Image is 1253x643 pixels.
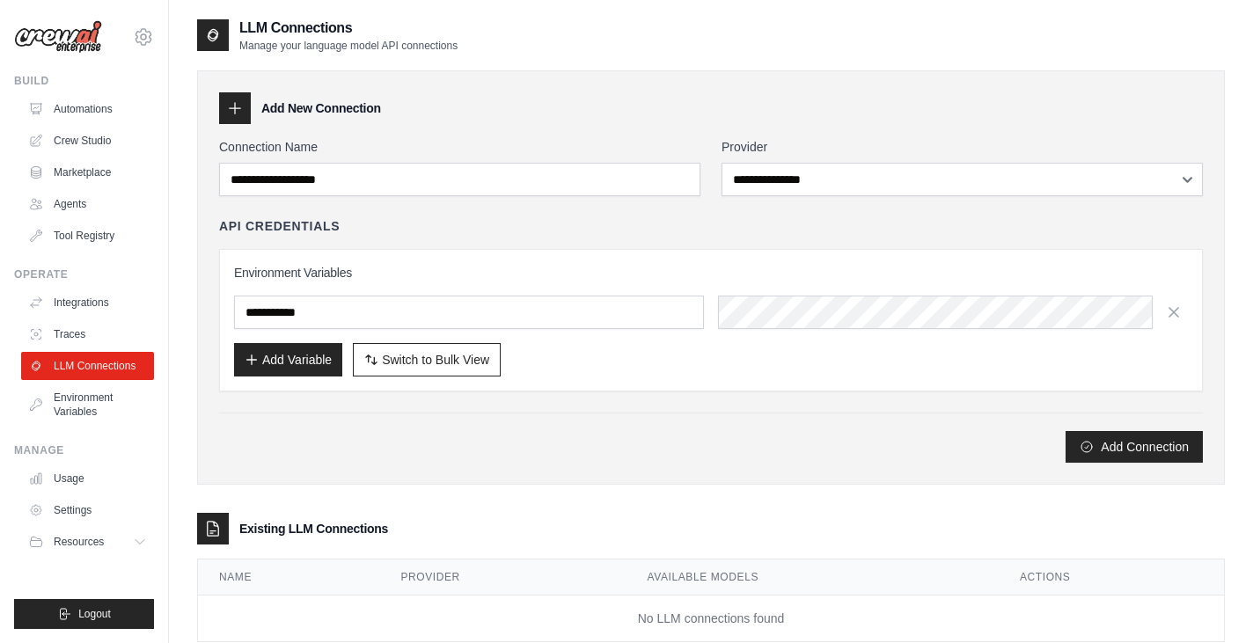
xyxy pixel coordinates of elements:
td: No LLM connections found [198,596,1224,642]
label: Connection Name [219,138,700,156]
a: Agents [21,190,154,218]
a: LLM Connections [21,352,154,380]
div: Build [14,74,154,88]
h2: LLM Connections [239,18,458,39]
button: Resources [21,528,154,556]
div: Manage [14,443,154,457]
button: Logout [14,599,154,629]
a: Traces [21,320,154,348]
a: Automations [21,95,154,123]
button: Switch to Bulk View [353,343,501,376]
a: Tool Registry [21,222,154,250]
span: Resources [54,535,104,549]
th: Name [198,559,379,596]
h3: Environment Variables [234,264,1188,281]
h4: API Credentials [219,217,340,235]
a: Crew Studio [21,127,154,155]
a: Integrations [21,289,154,317]
span: Switch to Bulk View [382,351,489,369]
span: Logout [78,607,111,621]
a: Marketplace [21,158,154,186]
button: Add Connection [1066,431,1203,463]
p: Manage your language model API connections [239,39,458,53]
h3: Add New Connection [261,99,381,117]
button: Add Variable [234,343,342,376]
img: Logo [14,20,102,54]
div: Operate [14,267,154,281]
th: Actions [999,559,1224,596]
a: Usage [21,464,154,493]
th: Provider [379,559,626,596]
h3: Existing LLM Connections [239,520,388,537]
a: Environment Variables [21,384,154,426]
label: Provider [722,138,1203,156]
a: Settings [21,496,154,524]
th: Available Models [626,559,999,596]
